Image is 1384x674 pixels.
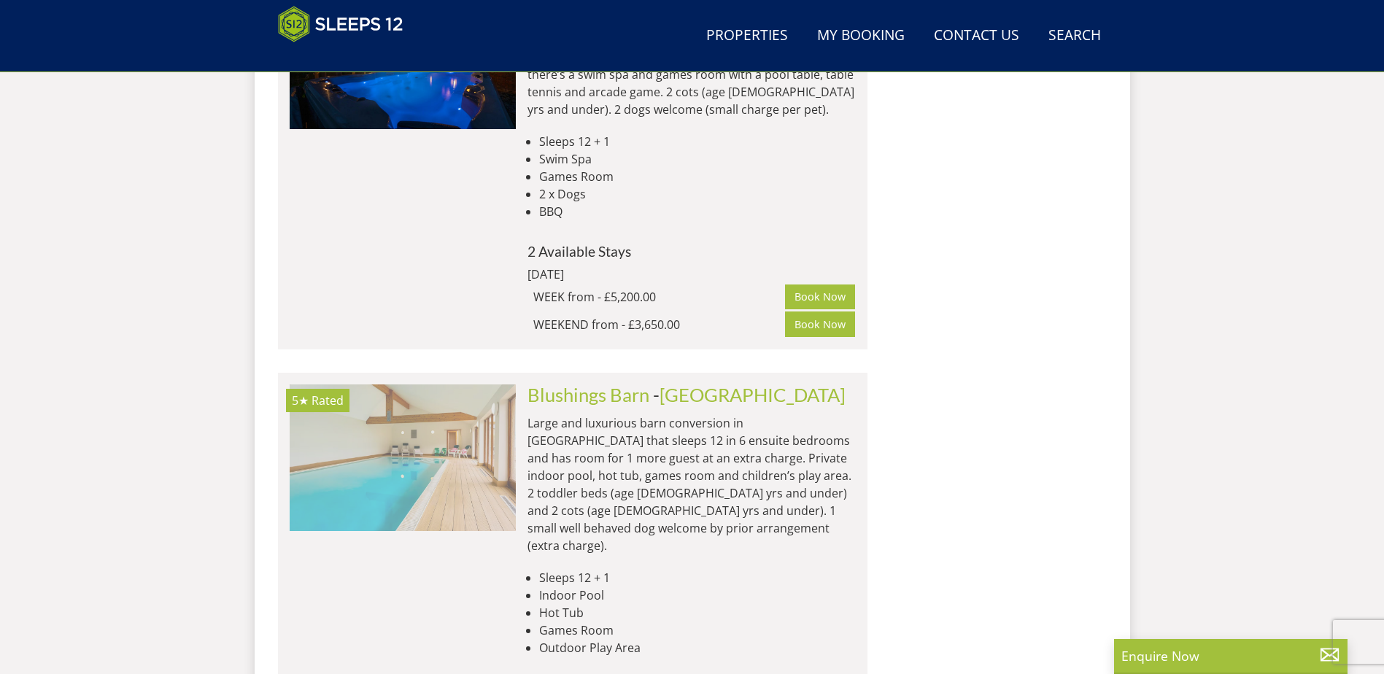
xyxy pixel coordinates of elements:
li: Games Room [539,621,856,639]
li: Games Room [539,168,856,185]
h4: 2 Available Stays [527,244,856,259]
a: Properties [700,20,794,53]
li: BBQ [539,203,856,220]
a: My Booking [811,20,911,53]
img: Sleeps 12 [278,6,403,42]
li: Swim Spa [539,150,856,168]
li: Sleeps 12 + 1 [539,569,856,586]
a: Blushings Barn [527,384,649,406]
li: Indoor Pool [539,586,856,604]
p: Large and luxurious barn conversion in [GEOGRAPHIC_DATA] that sleeps 12 in 6 ensuite bedrooms and... [527,414,856,554]
div: WEEK from - £5,200.00 [533,288,786,306]
img: blushings-barn-holiday-home-somerset-sleeps-12-pool.original.jpg [290,384,516,530]
li: Outdoor Play Area [539,639,856,656]
a: Book Now [785,311,855,336]
li: Sleeps 12 + 1 [539,133,856,150]
a: Search [1043,20,1107,53]
span: - [653,384,846,406]
span: Rated [312,392,344,408]
a: Contact Us [928,20,1025,53]
a: [GEOGRAPHIC_DATA] [660,384,846,406]
iframe: Customer reviews powered by Trustpilot [271,51,424,63]
div: WEEKEND from - £3,650.00 [533,316,786,333]
a: Book Now [785,284,855,309]
p: Enquire Now [1121,646,1340,665]
li: 2 x Dogs [539,185,856,203]
a: 5★ Rated [290,384,516,530]
li: Hot Tub [539,604,856,621]
div: [DATE] [527,266,724,283]
span: Blushings Barn has a 5 star rating under the Quality in Tourism Scheme [292,392,309,408]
